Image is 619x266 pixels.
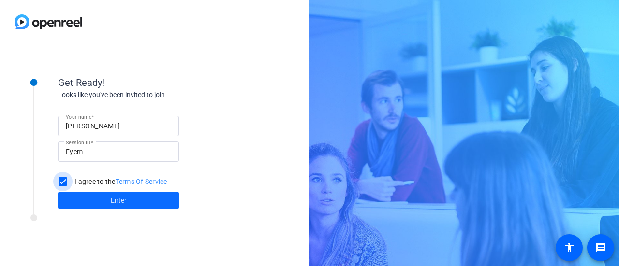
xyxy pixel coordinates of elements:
mat-label: Session ID [66,140,90,145]
button: Enter [58,192,179,209]
mat-icon: accessibility [563,242,575,253]
label: I agree to the [73,177,167,186]
div: Looks like you've been invited to join [58,90,251,100]
a: Terms Of Service [116,178,167,185]
span: Enter [111,196,127,206]
mat-label: Your name [66,114,91,120]
mat-icon: message [595,242,606,253]
div: Get Ready! [58,75,251,90]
